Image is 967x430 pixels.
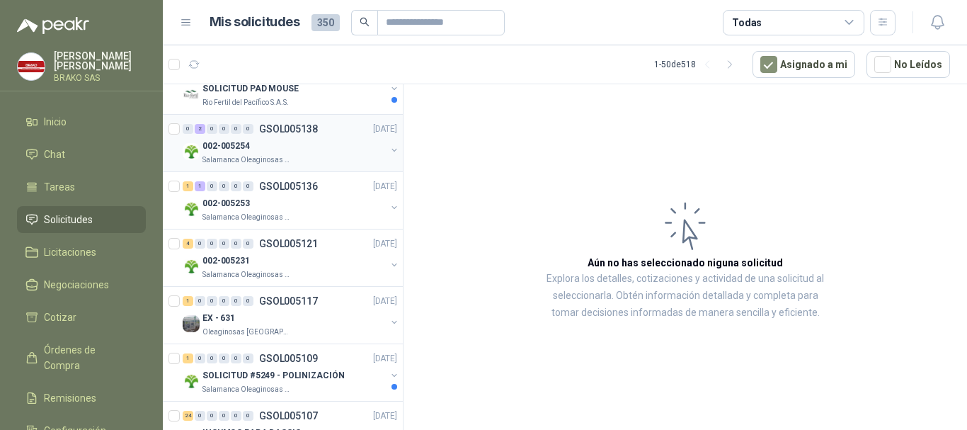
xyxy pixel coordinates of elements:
a: Chat [17,141,146,168]
a: Cotizar [17,304,146,331]
div: 0 [183,124,193,134]
div: 1 [195,181,205,191]
span: Cotizar [44,310,76,325]
div: 0 [231,124,241,134]
div: 0 [231,353,241,363]
a: 1 0 0 0 0 0 GSOL005139[DATE] Company LogoSOLICITUD PAD MOUSERio Fertil del Pacífico S.A.S. [183,63,400,108]
h3: Aún no has seleccionado niguna solicitud [588,255,783,271]
h1: Mis solicitudes [210,12,300,33]
div: 0 [243,353,253,363]
div: 0 [231,239,241,249]
p: [DATE] [373,180,397,193]
img: Company Logo [183,258,200,275]
a: 1 1 0 0 0 0 GSOL005136[DATE] Company Logo002-005253Salamanca Oleaginosas SAS [183,178,400,223]
p: Salamanca Oleaginosas SAS [202,269,292,281]
p: [DATE] [373,123,397,136]
span: Inicio [44,114,67,130]
p: GSOL005109 [259,353,318,363]
div: 0 [207,353,217,363]
img: Company Logo [183,315,200,332]
p: [DATE] [373,352,397,366]
p: GSOL005117 [259,296,318,306]
a: Negociaciones [17,271,146,298]
div: 0 [195,411,205,421]
p: EX - 631 [202,312,235,325]
p: BRAKO SAS [54,74,146,82]
div: 0 [207,124,217,134]
a: 1 0 0 0 0 0 GSOL005117[DATE] Company LogoEX - 631Oleaginosas [GEOGRAPHIC_DATA][PERSON_NAME] [183,293,400,338]
p: GSOL005136 [259,181,318,191]
div: 0 [231,296,241,306]
div: 0 [207,239,217,249]
p: 002-005254 [202,140,250,153]
div: 1 [183,296,193,306]
div: 0 [243,411,253,421]
p: 002-005253 [202,197,250,210]
img: Company Logo [183,86,200,103]
span: Chat [44,147,65,162]
div: 24 [183,411,193,421]
div: 0 [195,296,205,306]
div: 0 [207,296,217,306]
p: [DATE] [373,295,397,308]
span: Negociaciones [44,277,109,293]
div: 0 [243,124,253,134]
img: Company Logo [183,143,200,160]
div: 0 [207,181,217,191]
p: SOLICITUD #5249 - POLINIZACIÓN [202,369,344,383]
div: 0 [231,411,241,421]
p: GSOL005107 [259,411,318,421]
p: SOLICITUD PAD MOUSE [202,82,299,96]
div: 0 [219,181,229,191]
a: Órdenes de Compra [17,336,146,379]
div: 1 [183,353,193,363]
a: Remisiones [17,385,146,412]
div: 0 [195,353,205,363]
span: Licitaciones [44,244,96,260]
a: Licitaciones [17,239,146,266]
span: 350 [311,14,340,31]
p: Salamanca Oleaginosas SAS [202,154,292,166]
div: 0 [243,239,253,249]
div: Todas [732,15,762,30]
img: Company Logo [183,200,200,217]
div: 0 [207,411,217,421]
div: 0 [219,296,229,306]
a: 1 0 0 0 0 0 GSOL005109[DATE] Company LogoSOLICITUD #5249 - POLINIZACIÓNSalamanca Oleaginosas SAS [183,350,400,395]
a: Inicio [17,108,146,135]
div: 0 [219,239,229,249]
button: No Leídos [866,51,950,78]
p: GSOL005138 [259,124,318,134]
span: Órdenes de Compra [44,342,132,373]
a: Solicitudes [17,206,146,233]
p: Salamanca Oleaginosas SAS [202,384,292,395]
div: 0 [231,181,241,191]
a: 0 2 0 0 0 0 GSOL005138[DATE] Company Logo002-005254Salamanca Oleaginosas SAS [183,120,400,166]
img: Company Logo [183,373,200,390]
p: [DATE] [373,237,397,251]
div: 0 [219,124,229,134]
div: 0 [219,411,229,421]
p: Rio Fertil del Pacífico S.A.S. [202,97,289,108]
p: [DATE] [373,409,397,423]
p: Salamanca Oleaginosas SAS [202,212,292,223]
div: 0 [195,239,205,249]
span: Tareas [44,179,75,195]
button: Asignado a mi [753,51,855,78]
div: 0 [243,296,253,306]
p: GSOL005121 [259,239,318,249]
span: Remisiones [44,390,96,406]
span: search [360,17,370,27]
div: 0 [243,181,253,191]
p: Explora los detalles, cotizaciones y actividad de una solicitud al seleccionarla. Obtén informaci... [545,271,825,322]
img: Company Logo [18,53,45,80]
div: 1 [183,181,193,191]
span: Solicitudes [44,212,93,227]
a: Tareas [17,174,146,200]
p: Oleaginosas [GEOGRAPHIC_DATA][PERSON_NAME] [202,327,292,338]
div: 2 [195,124,205,134]
img: Logo peakr [17,17,89,34]
p: [PERSON_NAME] [PERSON_NAME] [54,51,146,71]
div: 4 [183,239,193,249]
a: 4 0 0 0 0 0 GSOL005121[DATE] Company Logo002-005231Salamanca Oleaginosas SAS [183,235,400,281]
